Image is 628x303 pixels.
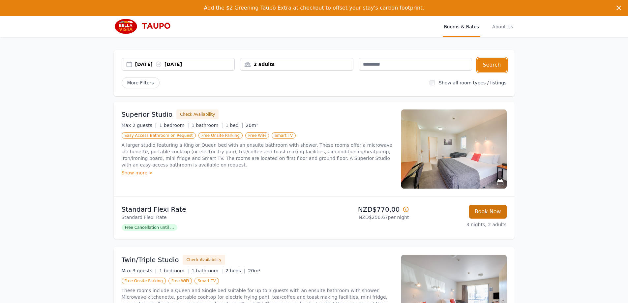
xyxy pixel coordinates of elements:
button: Check Availability [176,109,219,119]
button: Book Now [469,205,507,219]
span: Add the $2 Greening Taupō Extra at checkout to offset your stay's carbon footprint. [204,5,424,11]
p: NZD$256.67 per night [317,214,409,221]
a: Rooms & Rates [443,16,480,37]
span: Max 2 guests | [122,123,157,128]
span: Free Cancellation until ... [122,224,177,231]
button: Search [477,58,507,72]
span: 20m² [246,123,258,128]
span: 1 bedroom | [159,123,189,128]
span: Max 3 guests | [122,268,157,273]
span: Free WiFi [245,132,269,139]
p: A larger studio featuring a King or Queen bed with an ensuite bathroom with shower. These rooms o... [122,142,393,168]
span: Smart TV [194,278,219,284]
label: Show all room types / listings [439,80,506,85]
span: 2 beds | [225,268,246,273]
button: Check Availability [183,255,225,265]
h3: Twin/Triple Studio [122,255,179,264]
span: 1 bedroom | [159,268,189,273]
p: Standard Flexi Rate [122,205,312,214]
span: 20m² [248,268,260,273]
h3: Superior Studio [122,110,173,119]
span: Smart TV [272,132,296,139]
span: Free Onsite Parking [198,132,243,139]
span: 1 bathroom | [192,123,223,128]
img: Bella Vista Taupo [114,18,177,34]
span: More Filters [122,77,160,88]
div: 2 adults [240,61,353,68]
p: Standard Flexi Rate [122,214,312,221]
span: 1 bed | [225,123,243,128]
span: Free WiFi [168,278,192,284]
span: 1 bathroom | [192,268,223,273]
span: Easy Access Bathroom on Request [122,132,196,139]
div: Show more > [122,169,393,176]
p: 3 nights, 2 adults [414,221,507,228]
p: NZD$770.00 [317,205,409,214]
div: [DATE] [DATE] [135,61,235,68]
a: About Us [491,16,514,37]
span: Free Onsite Parking [122,278,166,284]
